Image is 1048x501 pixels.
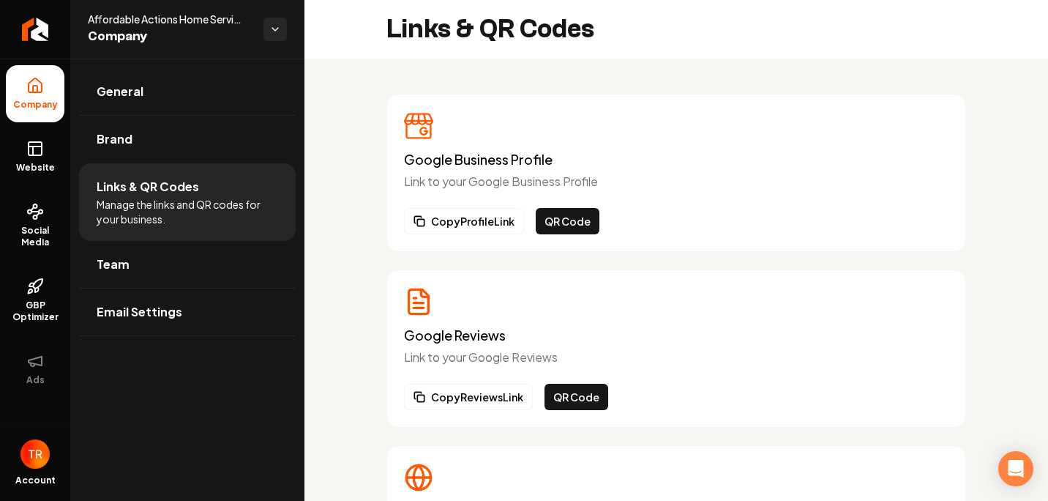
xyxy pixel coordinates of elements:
button: Ads [6,341,64,398]
span: Company [88,26,252,47]
button: CopyReviewsLink [404,384,533,410]
a: Website [6,128,64,185]
span: Brand [97,130,132,148]
span: Team [97,256,130,273]
button: QR Code [536,208,599,234]
span: Email Settings [97,303,182,321]
a: Social Media [6,191,64,260]
a: Team [79,241,296,288]
span: Manage the links and QR codes for your business. [97,197,278,226]
p: Link to your Google Business Profile [404,173,948,190]
a: Email Settings [79,289,296,335]
span: Ads [20,374,50,386]
span: General [97,83,143,100]
span: Company [7,99,64,111]
img: Rebolt Logo [22,18,49,41]
a: Brand [79,116,296,163]
button: CopyProfileLink [404,208,524,234]
h3: Google Business Profile [404,152,948,167]
p: Link to your Google Reviews [404,349,948,366]
span: GBP Optimizer [6,300,64,323]
span: Social Media [6,225,64,248]
div: Open Intercom Messenger [998,451,1033,486]
span: Affordable Actions Home Services llc [88,12,252,26]
img: Tyler Rob [20,439,50,469]
h2: Links & QR Codes [386,15,594,44]
a: GBP Optimizer [6,266,64,335]
button: QR Code [544,384,608,410]
h3: Google Reviews [404,328,948,343]
span: Links & QR Codes [97,178,199,196]
button: Open user button [20,439,50,469]
a: General [79,68,296,115]
span: Account [15,475,56,486]
span: Website [10,162,61,174]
